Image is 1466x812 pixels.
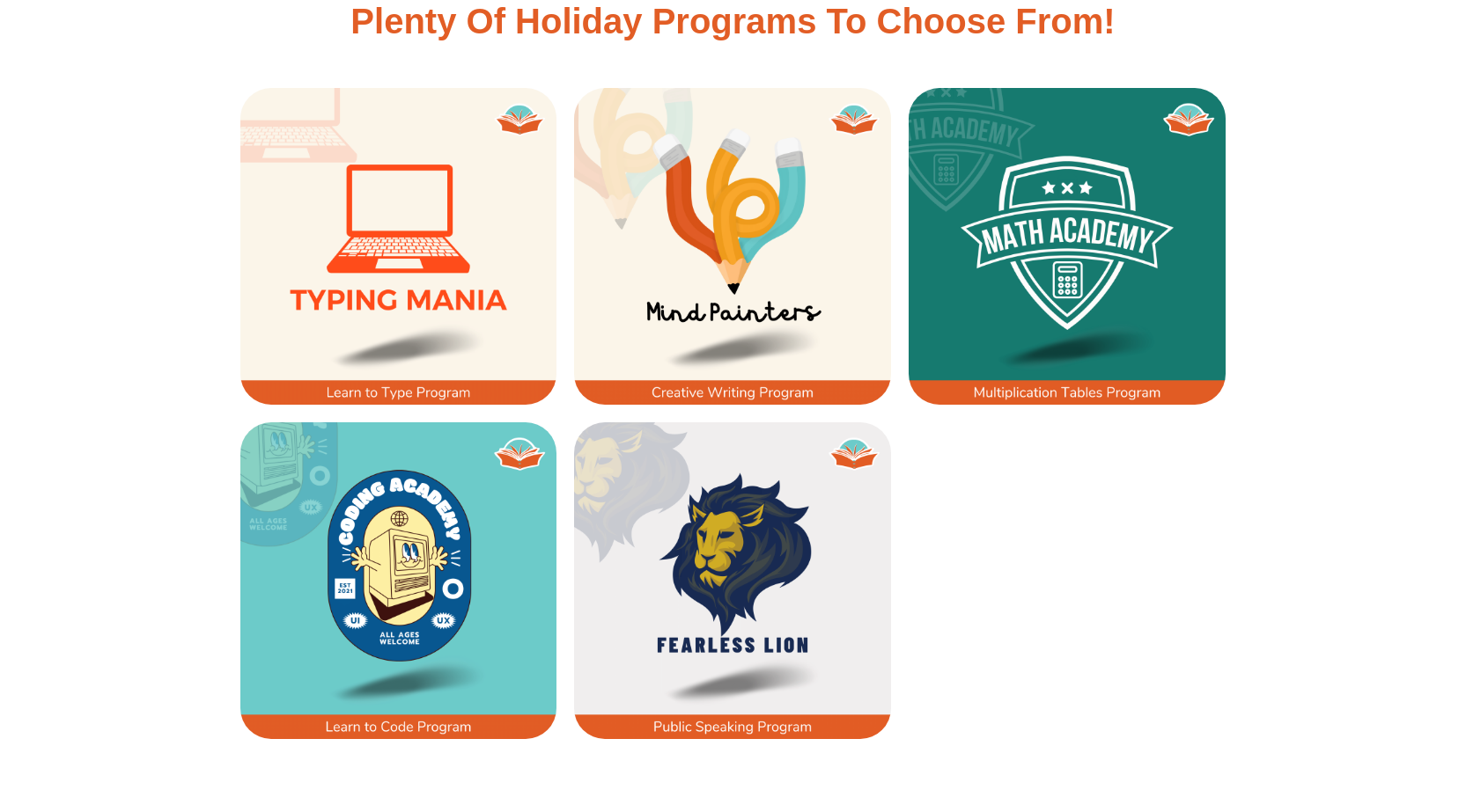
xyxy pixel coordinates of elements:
img: Multiplication Holiday Program [909,88,1226,405]
iframe: Chat Widget [1173,613,1466,812]
h3: Plenty of Holiday Programs to choose from! [232,4,1235,39]
img: Creative Writing Holiday Program [574,88,891,405]
img: Speed Typing Holiday Program [240,88,557,405]
img: Learn to Code Holiday Program [240,422,557,739]
img: Public Speaking Holiday Program [574,422,891,739]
